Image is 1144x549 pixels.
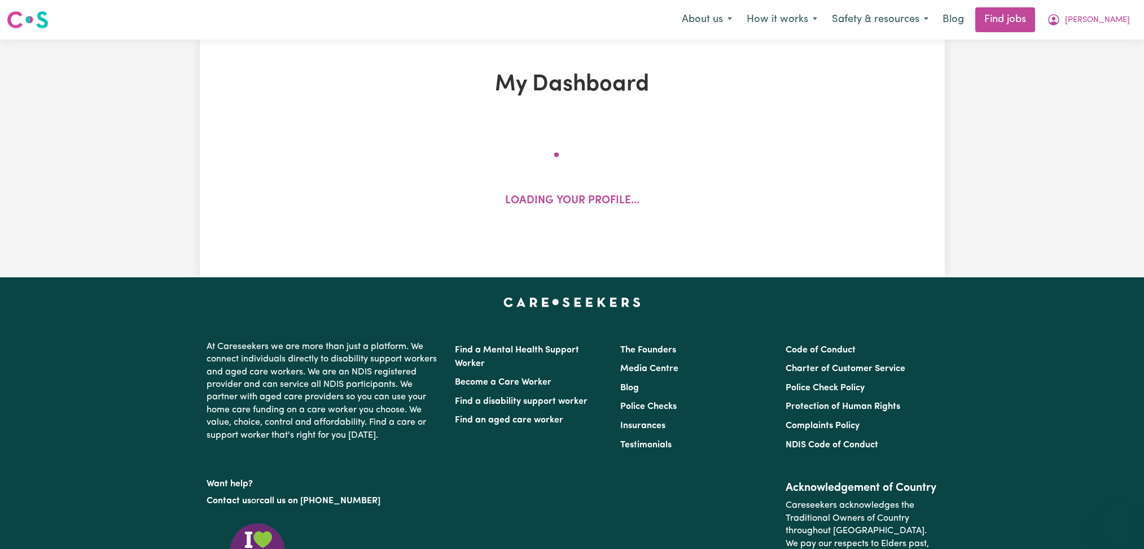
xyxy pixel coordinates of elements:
p: Want help? [207,473,441,490]
p: or [207,490,441,512]
span: [PERSON_NAME] [1065,14,1130,27]
a: NDIS Code of Conduct [786,441,878,450]
h2: Acknowledgement of Country [786,481,937,495]
a: Careseekers logo [7,7,49,33]
button: Safety & resources [825,8,936,32]
a: Contact us [207,496,251,506]
h1: My Dashboard [331,71,814,98]
a: Find a Mental Health Support Worker [455,346,579,368]
a: Charter of Customer Service [786,364,905,373]
a: Police Checks [620,402,677,411]
a: The Founders [620,346,676,355]
a: Testimonials [620,441,672,450]
a: Blog [620,384,639,393]
a: Find an aged care worker [455,416,563,425]
a: call us on [PHONE_NUMBER] [260,496,380,506]
button: How it works [739,8,825,32]
a: Complaints Policy [786,421,860,430]
button: About us [674,8,739,32]
img: Careseekers logo [7,10,49,30]
a: Insurances [620,421,665,430]
a: Police Check Policy [786,384,865,393]
a: Code of Conduct [786,346,856,355]
p: At Careseekers we are more than just a platform. We connect individuals directly to disability su... [207,336,441,446]
a: Find a disability support worker [455,397,588,406]
a: Careseekers home page [503,298,641,307]
a: Blog [936,7,971,32]
a: Become a Care Worker [455,378,551,387]
button: My Account [1040,8,1137,32]
a: Media Centre [620,364,678,373]
a: Protection of Human Rights [786,402,900,411]
p: Loading your profile... [505,193,639,210]
iframe: Button to launch messaging window [1099,504,1135,540]
a: Find jobs [975,7,1035,32]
